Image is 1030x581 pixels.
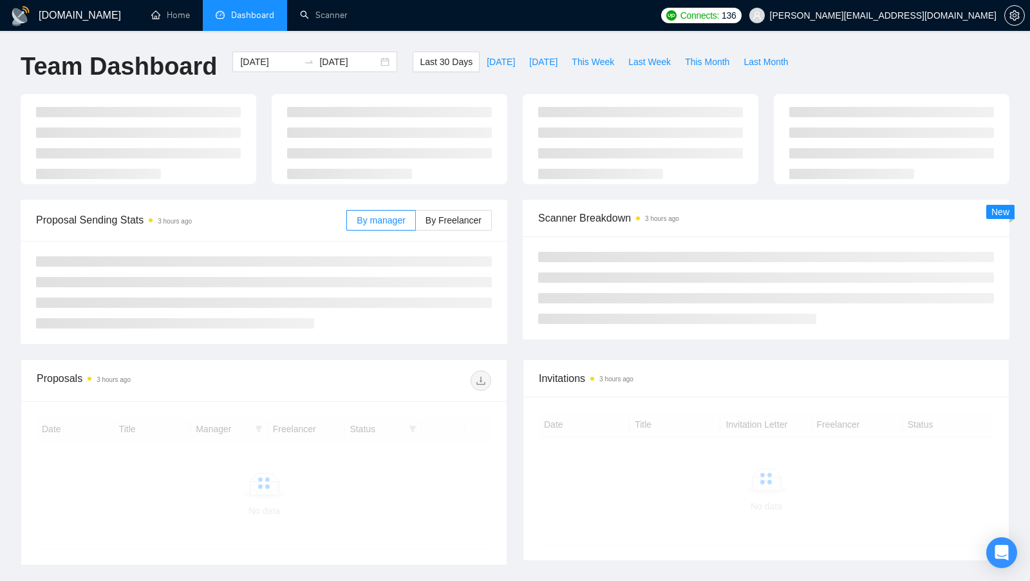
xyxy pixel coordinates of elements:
span: [DATE] [487,55,515,69]
button: This Month [678,52,736,72]
button: [DATE] [480,52,522,72]
span: Last 30 Days [420,55,473,69]
span: Connects: [680,8,719,23]
a: setting [1004,10,1025,21]
span: Invitations [539,370,993,386]
time: 3 hours ago [599,376,633,383]
span: Last Week [628,55,671,69]
a: homeHome [151,10,190,21]
button: Last 30 Days [413,52,480,72]
span: [DATE] [529,55,557,69]
div: Open Intercom Messenger [986,537,1017,568]
button: Last Month [736,52,795,72]
time: 3 hours ago [97,376,131,383]
span: Last Month [744,55,788,69]
span: setting [1005,10,1024,21]
button: [DATE] [522,52,565,72]
span: By manager [357,215,405,225]
span: Dashboard [231,10,274,21]
span: New [991,207,1009,217]
time: 3 hours ago [645,215,679,222]
h1: Team Dashboard [21,52,217,82]
div: Proposals [37,370,264,391]
span: 136 [722,8,736,23]
span: Scanner Breakdown [538,210,994,226]
button: Last Week [621,52,678,72]
span: By Freelancer [426,215,482,225]
span: dashboard [216,10,225,19]
input: End date [319,55,378,69]
span: Proposal Sending Stats [36,212,346,228]
button: setting [1004,5,1025,26]
span: This Month [685,55,729,69]
img: logo [10,6,31,26]
span: This Week [572,55,614,69]
span: swap-right [304,57,314,67]
time: 3 hours ago [158,218,192,225]
a: searchScanner [300,10,348,21]
span: user [753,11,762,20]
input: Start date [240,55,299,69]
span: to [304,57,314,67]
img: upwork-logo.png [666,10,677,21]
button: This Week [565,52,621,72]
